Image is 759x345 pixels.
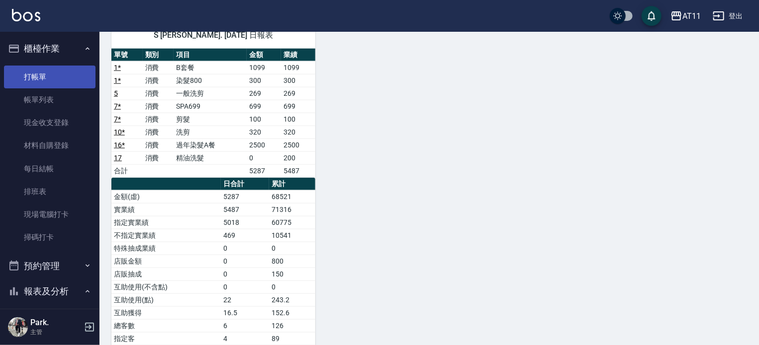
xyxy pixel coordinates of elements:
th: 業績 [281,49,315,62]
button: 登出 [709,7,747,25]
td: 0 [221,242,269,255]
td: 不指定實業績 [111,229,221,242]
td: 320 [281,126,315,138]
td: 1099 [281,61,315,74]
a: 排班表 [4,180,95,203]
td: 合計 [111,164,143,177]
td: 5018 [221,216,269,229]
th: 金額 [247,49,281,62]
button: AT11 [666,6,705,26]
a: 打帳單 [4,66,95,88]
td: 消費 [143,126,174,138]
a: 掃碼打卡 [4,226,95,249]
td: 消費 [143,151,174,164]
td: 16.5 [221,306,269,319]
td: 699 [281,100,315,113]
td: 71316 [269,203,315,216]
td: 2500 [281,138,315,151]
td: 89 [269,332,315,345]
td: 0 [221,268,269,280]
td: 消費 [143,113,174,126]
td: 5487 [281,164,315,177]
td: SPA699 [174,100,247,113]
td: 269 [247,87,281,100]
td: 實業績 [111,203,221,216]
h5: Park. [30,318,81,328]
a: 現場電腦打卡 [4,203,95,226]
td: 消費 [143,100,174,113]
td: 洗剪 [174,126,247,138]
td: 5287 [247,164,281,177]
td: 800 [269,255,315,268]
button: 報表及分析 [4,278,95,304]
td: 150 [269,268,315,280]
td: 6 [221,319,269,332]
td: 300 [281,74,315,87]
td: 1099 [247,61,281,74]
a: 帳單列表 [4,88,95,111]
a: 每日結帳 [4,157,95,180]
div: AT11 [682,10,701,22]
td: 指定實業績 [111,216,221,229]
td: 126 [269,319,315,332]
td: 總客數 [111,319,221,332]
a: 現金收支登錄 [4,111,95,134]
td: 5287 [221,190,269,203]
td: 10541 [269,229,315,242]
td: 5487 [221,203,269,216]
img: Logo [12,9,40,21]
td: 消費 [143,61,174,74]
button: 預約管理 [4,253,95,279]
td: B套餐 [174,61,247,74]
td: 消費 [143,138,174,151]
th: 類別 [143,49,174,62]
td: 2500 [247,138,281,151]
td: 消費 [143,74,174,87]
td: 100 [281,113,315,126]
td: 消費 [143,87,174,100]
td: 金額(虛) [111,190,221,203]
img: Person [8,317,28,337]
td: 染髮800 [174,74,247,87]
td: 0 [269,242,315,255]
td: 4 [221,332,269,345]
td: 過年染髮A餐 [174,138,247,151]
td: 精油洗髮 [174,151,247,164]
td: 0 [221,255,269,268]
th: 累計 [269,178,315,191]
td: 22 [221,293,269,306]
th: 項目 [174,49,247,62]
td: 0 [247,151,281,164]
td: 152.6 [269,306,315,319]
td: 店販金額 [111,255,221,268]
td: 269 [281,87,315,100]
td: 60775 [269,216,315,229]
td: 指定客 [111,332,221,345]
td: 469 [221,229,269,242]
td: 互助獲得 [111,306,221,319]
td: 特殊抽成業績 [111,242,221,255]
td: 300 [247,74,281,87]
td: 320 [247,126,281,138]
td: 243.2 [269,293,315,306]
th: 單號 [111,49,143,62]
td: 200 [281,151,315,164]
td: 68521 [269,190,315,203]
td: 100 [247,113,281,126]
td: 店販抽成 [111,268,221,280]
a: 材料自購登錄 [4,134,95,157]
p: 主管 [30,328,81,337]
th: 日合計 [221,178,269,191]
button: save [642,6,662,26]
a: 報表目錄 [4,308,95,331]
td: 互助使用(不含點) [111,280,221,293]
td: 互助使用(點) [111,293,221,306]
table: a dense table [111,49,315,178]
span: S [PERSON_NAME]. [DATE] 日報表 [123,30,303,40]
td: 699 [247,100,281,113]
td: 0 [221,280,269,293]
td: 剪髮 [174,113,247,126]
a: 17 [114,154,122,162]
td: 0 [269,280,315,293]
a: 5 [114,89,118,97]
